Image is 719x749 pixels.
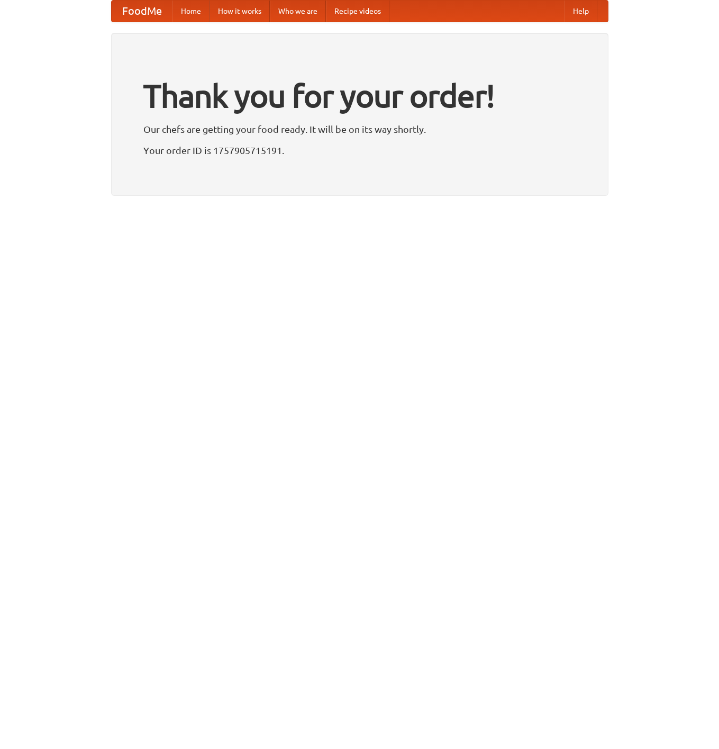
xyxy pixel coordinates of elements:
a: How it works [210,1,270,22]
a: Home [172,1,210,22]
a: Recipe videos [326,1,389,22]
p: Our chefs are getting your food ready. It will be on its way shortly. [143,121,576,137]
a: FoodMe [112,1,172,22]
a: Who we are [270,1,326,22]
p: Your order ID is 1757905715191. [143,142,576,158]
h1: Thank you for your order! [143,70,576,121]
a: Help [565,1,597,22]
